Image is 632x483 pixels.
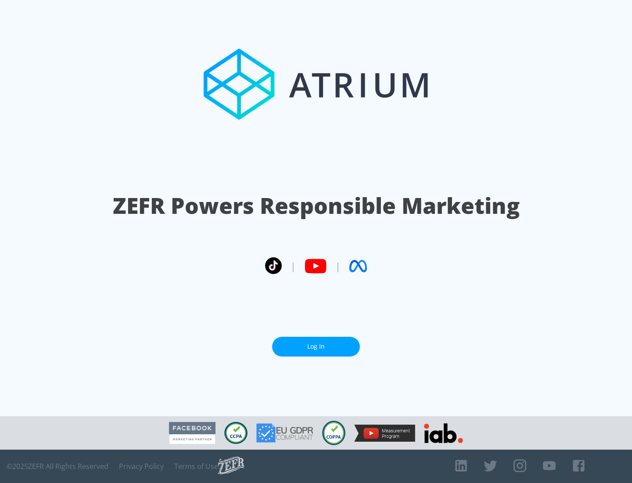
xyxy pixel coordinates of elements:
img: COPPA Compliant [322,421,345,445]
img: YouTube Measurement Program [354,425,415,442]
a: Terms of Use [174,462,218,471]
span: | [335,260,341,273]
img: IAB [424,423,463,443]
img: Facebook Marketing Partner [169,422,215,444]
a: Privacy Policy [119,462,164,471]
span: © 2025 ZEFR All Rights Reserved [7,462,108,471]
h1: ZEFR Powers Responsible Marketing [113,191,520,221]
img: CCPA Compliant [224,422,248,444]
a: Log In [272,337,360,357]
span: | [291,260,296,273]
img: GDPR Compliant [256,423,313,443]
